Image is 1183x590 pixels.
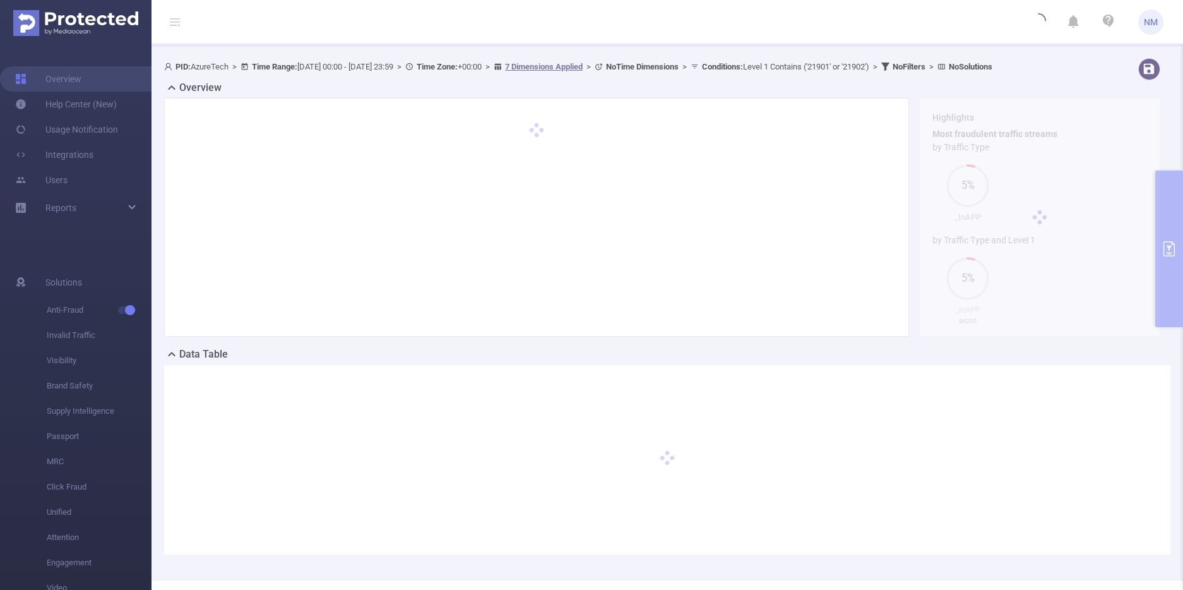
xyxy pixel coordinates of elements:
[606,62,679,71] b: No Time Dimensions
[229,62,241,71] span: >
[45,203,76,213] span: Reports
[583,62,595,71] span: >
[47,500,152,525] span: Unified
[45,195,76,220] a: Reports
[702,62,743,71] b: Conditions :
[417,62,458,71] b: Time Zone:
[15,117,118,142] a: Usage Notification
[47,348,152,373] span: Visibility
[47,525,152,550] span: Attention
[13,10,138,36] img: Protected Media
[47,424,152,449] span: Passport
[679,62,691,71] span: >
[482,62,494,71] span: >
[393,62,405,71] span: >
[179,347,228,362] h2: Data Table
[15,167,68,193] a: Users
[179,80,222,95] h2: Overview
[47,449,152,474] span: MRC
[47,399,152,424] span: Supply Intelligence
[47,373,152,399] span: Brand Safety
[164,63,175,71] i: icon: user
[252,62,297,71] b: Time Range:
[15,92,117,117] a: Help Center (New)
[15,142,93,167] a: Integrations
[925,62,937,71] span: >
[505,62,583,71] u: 7 Dimensions Applied
[47,298,152,323] span: Anti-Fraud
[1031,13,1046,31] i: icon: loading
[164,62,992,71] span: AzureTech [DATE] 00:00 - [DATE] 23:59 +00:00
[45,270,82,295] span: Solutions
[15,66,81,92] a: Overview
[869,62,881,71] span: >
[1144,9,1158,35] span: NM
[47,323,152,348] span: Invalid Traffic
[702,62,869,71] span: Level 1 Contains ('21901' or '21902')
[47,550,152,575] span: Engagement
[949,62,992,71] b: No Solutions
[47,474,152,500] span: Click Fraud
[175,62,191,71] b: PID:
[893,62,925,71] b: No Filters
